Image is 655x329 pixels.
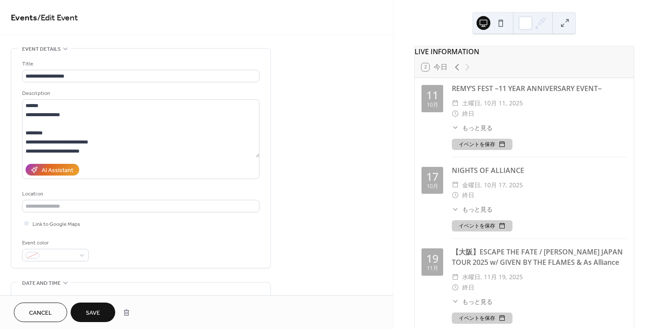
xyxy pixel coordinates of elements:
[462,272,523,282] span: 水曜日, 11月 19, 2025
[427,102,438,108] div: 10月
[462,205,493,214] span: もっと見る
[452,247,627,267] div: 【大阪】ESCAPE THE FATE / [PERSON_NAME] JAPAN TOUR 2025 w/ GIVEN BY THE FLAMES & As Alliance
[22,59,258,68] div: Title
[426,253,438,264] div: 19
[86,309,100,318] span: Save
[452,98,459,108] div: ​
[452,139,512,150] button: イベントを保存
[22,238,87,248] div: Event color
[452,180,459,190] div: ​
[462,180,523,190] span: 金曜日, 10月 17, 2025
[145,293,169,303] div: End date
[452,108,459,119] div: ​
[22,293,49,303] div: Start date
[462,123,493,132] span: もっと見る
[462,297,493,306] span: もっと見る
[462,98,523,108] span: 土曜日, 10月 11, 2025
[462,190,474,200] span: 終日
[452,123,493,132] button: ​もっと見る
[452,123,459,132] div: ​
[452,282,459,293] div: ​
[452,297,493,306] button: ​もっと見る
[22,279,61,288] span: Date and time
[14,303,67,322] button: Cancel
[71,303,115,322] button: Save
[452,83,627,94] div: REMY’S FEST ~11 YEAR ANNIVERSARY EVENT~
[462,108,474,119] span: 終日
[426,90,438,101] div: 11
[452,313,512,324] button: イベントを保存
[22,45,61,54] span: Event details
[37,10,78,26] span: / Edit Event
[11,10,37,26] a: Events
[26,164,79,176] button: AI Assistant
[22,89,258,98] div: Description
[452,220,512,231] button: イベントを保存
[427,266,438,271] div: 11月
[426,171,438,182] div: 17
[22,189,258,199] div: Location
[462,282,474,293] span: 終日
[452,297,459,306] div: ​
[32,220,80,229] span: Link to Google Maps
[427,184,438,189] div: 10月
[29,309,52,318] span: Cancel
[452,165,627,176] div: NIGHTS OF ALLIANCE
[452,205,459,214] div: ​
[42,166,73,175] div: AI Assistant
[452,190,459,200] div: ​
[452,272,459,282] div: ​
[415,46,634,57] div: LIVE INFORMATION
[452,205,493,214] button: ​もっと見る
